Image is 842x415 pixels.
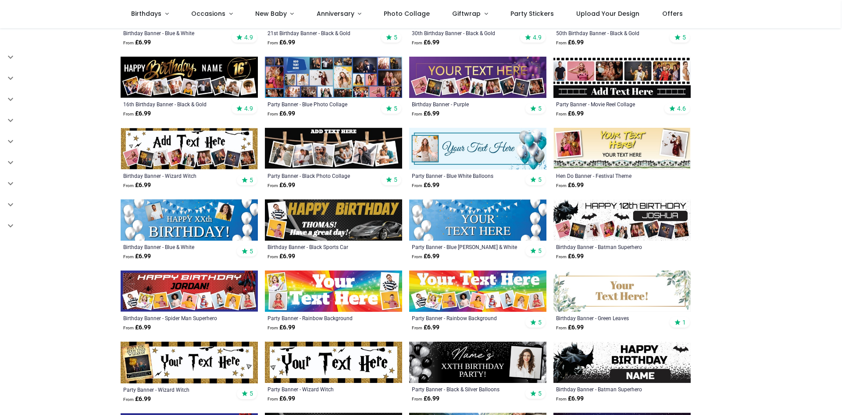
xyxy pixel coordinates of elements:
span: From [268,325,278,330]
span: From [268,40,278,45]
div: Party Banner - Black Photo Collage [268,172,373,179]
a: 50th Birthday Banner - Black & Gold [556,29,662,36]
a: Party Banner - Movie Reel Collage [556,101,662,108]
img: Personalised Party Banner - Movie Reel Collage - 6 Photo Upload [553,57,691,98]
a: Party Banner - Blue White Balloons [412,172,517,179]
strong: £ 6.99 [123,395,151,404]
span: 5 [250,176,253,184]
strong: £ 6.99 [556,394,584,403]
span: 4.9 [244,105,253,112]
strong: £ 6.99 [412,323,439,332]
span: From [123,112,134,116]
span: From [123,40,134,45]
a: Birthday Banner - Spider Man Superhero [123,314,229,321]
span: From [268,112,278,116]
span: From [556,183,567,188]
a: Party Banner - Wizard Witch [268,386,373,393]
span: From [123,183,134,188]
strong: £ 6.99 [556,252,584,261]
img: Personalised Happy Birthday Banner - Spider Man Superhero - Custom Name & 9 Photo Upload [121,271,258,312]
a: Birthday Banner - Wizard Witch [123,172,229,179]
strong: £ 6.99 [123,252,151,261]
a: Party Banner - Rainbow Background [412,314,517,321]
strong: £ 6.99 [268,252,295,261]
span: Party Stickers [510,9,554,18]
span: 5 [538,105,542,112]
a: Party Banner - Blue Photo Collage [268,101,373,108]
span: Giftwrap [452,9,481,18]
span: 5 [538,318,542,326]
span: From [556,40,567,45]
span: From [123,325,134,330]
div: Hen Do Banner - Festival Theme [556,172,662,179]
strong: £ 6.99 [412,394,439,403]
div: Birthday Banner - Batman Superhero [556,386,662,393]
strong: £ 6.99 [268,181,295,190]
span: From [268,254,278,259]
span: 5 [394,33,397,41]
img: Personalised Happy 16th Birthday Banner - Black & Gold - Custom Name & 9 Photo Upload [121,57,258,98]
a: Birthday Banner - Blue & White [123,29,229,36]
img: Personalised Party Banner - Rainbow Background - 9 Photo Upload [409,271,546,312]
strong: £ 6.99 [123,109,151,118]
a: Birthday Banner - Purple [412,101,517,108]
strong: £ 6.99 [412,181,439,190]
span: From [412,397,422,401]
div: Party Banner - Rainbow Background [268,314,373,321]
strong: £ 6.99 [268,323,295,332]
a: 30th Birthday Banner - Black & Gold [412,29,517,36]
strong: £ 6.99 [412,38,439,47]
a: Birthday Banner - Green Leaves [556,314,662,321]
strong: £ 6.99 [123,181,151,190]
strong: £ 6.99 [268,109,295,118]
img: Personalised Party Banner - Wizard Witch - Custom Text [265,342,402,383]
a: Birthday Banner - Batman Superhero [556,243,662,250]
span: From [123,397,134,402]
img: Personalised Birthday Banner - Green Leaves - Custom Name [553,271,691,312]
div: Party Banner - Blue [PERSON_NAME] & White Balloons [412,243,517,250]
a: Party Banner - Black & Silver Balloons [412,386,517,393]
span: Photo Collage [384,9,430,18]
span: From [412,254,422,259]
span: Occasions [191,9,225,18]
span: 5 [682,33,686,41]
span: Offers [662,9,683,18]
span: From [412,183,422,188]
span: From [556,325,567,330]
span: Anniversary [317,9,354,18]
img: Personalised Party Banner - Black Photo Collage - 6 Photo Upload [265,128,402,169]
strong: £ 6.99 [556,109,584,118]
span: 5 [538,247,542,255]
strong: £ 6.99 [268,394,295,403]
span: From [412,325,422,330]
a: 16th Birthday Banner - Black & Gold [123,101,229,108]
span: 5 [250,247,253,255]
span: From [412,112,422,116]
img: Personalised Happy Birthday Banner - Purple - 9 Photo Upload [409,57,546,98]
a: 21st Birthday Banner - Black & Gold [268,29,373,36]
span: 5 [538,176,542,184]
strong: £ 6.99 [123,323,151,332]
img: Personalised Party Banner - Wizard Witch - Custom Text & 1 Photo Upload [121,342,258,383]
strong: £ 6.99 [556,323,584,332]
a: Party Banner - Wizard Witch [123,386,229,393]
span: 4.9 [533,33,542,41]
span: New Baby [255,9,287,18]
span: 4.6 [677,105,686,112]
img: Personalised Party Banner - Rainbow Background - Custom Text & 4 Photo Upload [265,271,402,312]
span: 1 [682,318,686,326]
